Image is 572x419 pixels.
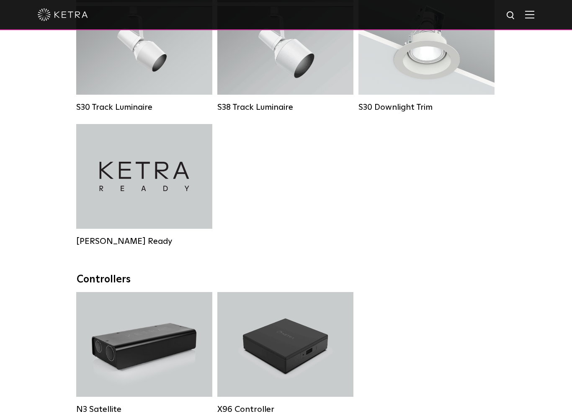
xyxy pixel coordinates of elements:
img: Hamburger%20Nav.svg [525,10,534,18]
div: S38 Track Luminaire [217,102,353,112]
div: N3 Satellite [76,404,212,414]
div: S30 Track Luminaire [76,102,212,112]
a: N3 Satellite N3 Satellite [76,292,212,414]
img: ketra-logo-2019-white [38,8,88,21]
img: search icon [506,10,516,21]
div: X96 Controller [217,404,353,414]
a: X96 Controller X96 Controller [217,292,353,414]
div: S30 Downlight Trim [358,102,495,112]
div: Controllers [77,274,495,286]
a: [PERSON_NAME] Ready [PERSON_NAME] Ready [76,124,212,246]
div: [PERSON_NAME] Ready [76,236,212,246]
